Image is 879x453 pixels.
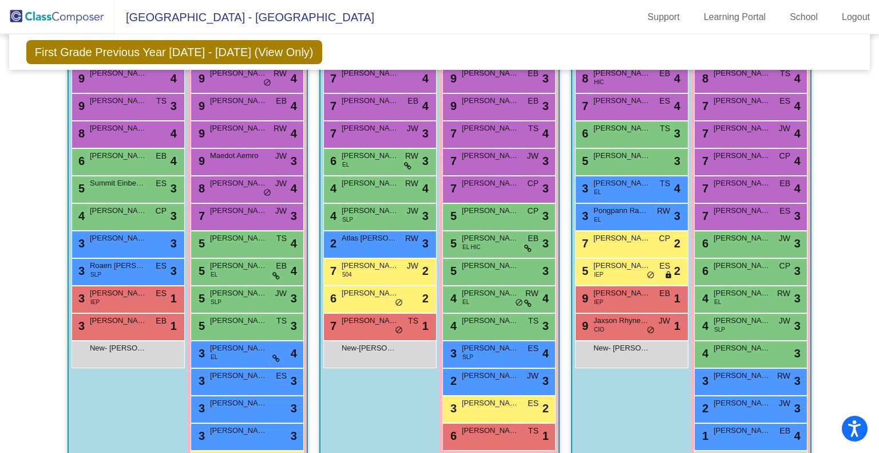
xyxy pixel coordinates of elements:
[76,320,85,332] span: 3
[780,68,790,80] span: TS
[674,262,680,279] span: 2
[543,125,549,142] span: 4
[664,271,672,280] span: lock
[210,315,267,326] span: [PERSON_NAME]
[579,127,588,140] span: 6
[171,317,177,334] span: 1
[794,152,801,170] span: 4
[714,370,771,381] span: [PERSON_NAME]
[779,205,790,217] span: ES
[594,78,604,86] span: HIC
[448,72,457,85] span: 9
[276,95,287,107] span: EB
[779,233,790,245] span: JW
[422,180,429,197] span: 4
[76,100,85,112] span: 9
[448,320,457,332] span: 4
[90,270,101,279] span: SLP
[211,353,217,361] span: EL
[422,207,429,224] span: 3
[659,260,670,272] span: ES
[210,342,267,354] span: [PERSON_NAME]
[448,237,457,250] span: 5
[156,178,167,190] span: ES
[699,320,708,332] span: 4
[674,290,680,307] span: 1
[342,215,353,224] span: SLP
[699,100,708,112] span: 7
[407,95,418,107] span: EB
[594,298,603,306] span: IEP
[779,397,790,409] span: JW
[462,150,519,161] span: [PERSON_NAME]
[543,70,549,87] span: 3
[462,298,469,306] span: EL
[777,287,790,300] span: RW
[579,100,588,112] span: 7
[448,210,457,222] span: 5
[210,205,267,216] span: [PERSON_NAME]
[779,260,790,272] span: CP
[462,205,519,216] span: [PERSON_NAME]
[76,292,85,305] span: 3
[90,68,147,79] span: [PERSON_NAME]
[660,123,670,135] span: TS
[407,205,418,217] span: JW
[422,235,429,252] span: 3
[462,123,519,134] span: [PERSON_NAME]
[515,298,523,308] span: do_not_disturb_alt
[263,188,271,198] span: do_not_disturb_alt
[525,287,539,300] span: RW
[408,315,418,327] span: TS
[422,317,429,334] span: 1
[794,125,801,142] span: 4
[196,127,205,140] span: 9
[594,325,604,334] span: CIO
[462,260,519,271] span: [PERSON_NAME]
[699,237,708,250] span: 6
[156,150,167,162] span: EB
[422,152,429,170] span: 3
[660,178,670,190] span: TS
[395,298,403,308] span: do_not_disturb_alt
[156,315,167,327] span: EB
[794,207,801,224] span: 3
[275,178,287,190] span: JW
[462,397,519,409] span: [PERSON_NAME]
[528,95,539,107] span: EB
[593,123,651,134] span: [PERSON_NAME]
[674,317,680,334] span: 1
[327,72,336,85] span: 7
[422,262,429,279] span: 2
[543,400,549,417] span: 2
[327,182,336,195] span: 4
[448,155,457,167] span: 7
[171,290,177,307] span: 1
[714,325,725,334] span: SLP
[462,243,481,251] span: EL HIC
[593,260,651,271] span: [PERSON_NAME]
[171,207,177,224] span: 3
[196,72,205,85] span: 9
[714,342,771,354] span: [PERSON_NAME]
[156,95,167,107] span: TS
[291,317,297,334] span: 3
[90,342,147,354] span: New- [PERSON_NAME]
[714,95,771,107] span: [PERSON_NAME]
[593,150,651,161] span: [PERSON_NAME]
[659,68,670,80] span: EB
[342,205,399,216] span: [PERSON_NAME]
[171,97,177,115] span: 3
[714,68,771,79] span: [PERSON_NAME]
[291,125,297,142] span: 4
[196,210,205,222] span: 7
[171,152,177,170] span: 4
[462,95,519,107] span: [PERSON_NAME]
[448,182,457,195] span: 7
[714,397,771,409] span: [PERSON_NAME]
[196,375,205,387] span: 3
[543,290,549,307] span: 4
[779,123,790,135] span: JW
[291,372,297,389] span: 3
[579,237,588,250] span: 7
